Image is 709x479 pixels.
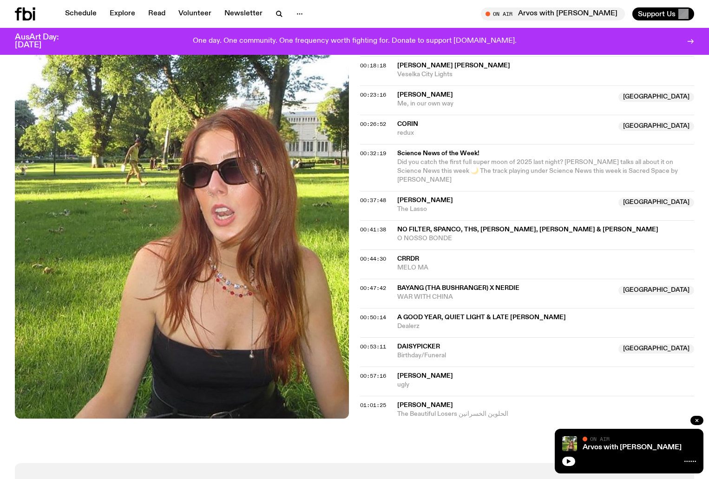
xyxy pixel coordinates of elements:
span: [GEOGRAPHIC_DATA] [618,122,694,131]
span: 01:01:25 [360,401,386,409]
span: Dealerz [397,322,694,331]
span: Birthday/Funeral [397,351,613,360]
span: BAYANG (tha Bushranger) x Nerdie [397,285,519,291]
span: [GEOGRAPHIC_DATA] [618,198,694,207]
span: The Lasso [397,205,613,214]
span: The Beautiful Losers الحلوين الخسرانين [397,410,694,419]
span: [PERSON_NAME] [397,373,453,379]
span: ugly [397,381,694,389]
a: Read [143,7,171,20]
span: [GEOGRAPHIC_DATA] [618,344,694,354]
span: 00:18:18 [360,62,386,69]
span: redux [397,129,613,138]
button: Support Us [632,7,694,20]
button: On AirArvos with [PERSON_NAME] [481,7,625,20]
a: Explore [104,7,141,20]
span: WAR WITH CHINA [397,293,613,302]
span: Me, in our own way [397,99,613,108]
span: [PERSON_NAME] [PERSON_NAME] [397,62,510,69]
a: Schedule [59,7,102,20]
span: 00:57:16 [360,372,386,380]
span: 00:41:38 [360,226,386,233]
span: [GEOGRAPHIC_DATA] [618,286,694,295]
span: MELO MA [397,263,694,272]
span: [PERSON_NAME] [397,197,453,203]
span: CORIN [397,121,418,127]
a: Volunteer [173,7,217,20]
span: No Filter, SPANCO, THS, [PERSON_NAME], [PERSON_NAME] & [PERSON_NAME] [397,226,658,233]
span: 00:53:11 [360,343,386,350]
h3: AusArt Day: [DATE] [15,33,74,49]
span: Did you catch the first full super moon of 2025 last night? [PERSON_NAME] talks all about it on S... [397,159,678,183]
span: Support Us [638,10,676,18]
span: 00:26:52 [360,120,386,128]
span: 00:23:16 [360,91,386,98]
span: O NOSSO BONDE [397,234,694,243]
span: [GEOGRAPHIC_DATA] [618,92,694,102]
span: On Air [590,436,610,442]
p: One day. One community. One frequency worth fighting for. Donate to support [DOMAIN_NAME]. [193,37,517,46]
span: 00:47:42 [360,284,386,292]
img: Lizzie Bowles is sitting in a bright green field of grass, with dark sunglasses and a black top. ... [562,436,577,451]
span: 00:32:19 [360,150,386,157]
span: [PERSON_NAME] [397,402,453,408]
span: Daisypicker [397,343,440,350]
span: Science News of the Week! [397,149,689,158]
span: CRRDR [397,256,419,262]
span: A Good Year, Quiet Light & Late [PERSON_NAME] [397,314,566,321]
span: Veselka City Lights [397,70,694,79]
span: [PERSON_NAME] [397,92,453,98]
a: Newsletter [219,7,268,20]
a: Arvos with [PERSON_NAME] [583,444,682,451]
span: 00:37:48 [360,197,386,204]
span: 00:44:30 [360,255,386,262]
span: 00:50:14 [360,314,386,321]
